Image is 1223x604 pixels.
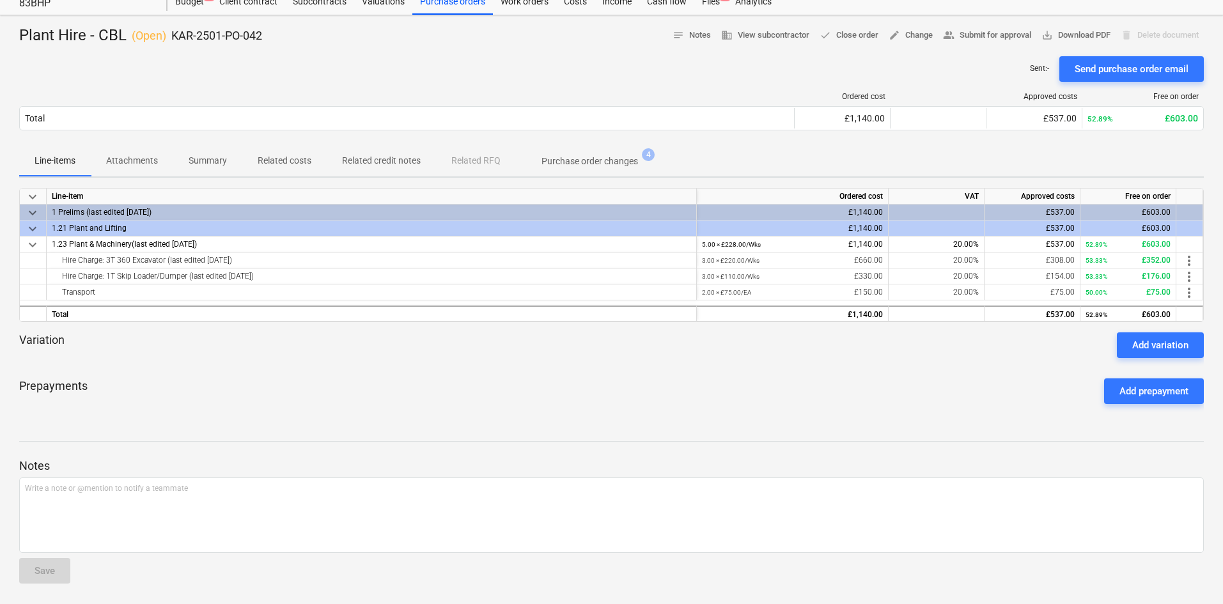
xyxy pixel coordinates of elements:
[541,155,638,168] p: Purchase order changes
[702,268,883,284] div: £330.00
[673,28,711,43] span: Notes
[943,29,954,41] span: people_alt
[1087,113,1198,123] div: £603.00
[1132,337,1188,353] div: Add variation
[820,29,831,41] span: done
[992,113,1077,123] div: £537.00
[47,306,697,321] div: Total
[990,252,1075,268] div: £308.00
[702,221,883,236] div: £1,140.00
[52,240,132,249] span: 1.23 Plant & Machinery
[1059,56,1204,82] button: Send purchase order email
[1181,285,1197,300] span: more_vert
[702,252,883,268] div: £660.00
[943,28,1031,43] span: Submit for approval
[189,154,227,167] p: Summary
[19,378,88,404] p: Prepayments
[990,221,1075,236] div: £537.00
[1119,383,1188,399] div: Add prepayment
[985,189,1080,205] div: Approved costs
[1181,253,1197,268] span: more_vert
[673,29,684,41] span: notes
[1087,114,1113,123] small: 52.89%
[106,154,158,167] p: Attachments
[889,189,985,205] div: VAT
[702,273,760,280] small: 3.00 × £110.00 / Wks
[52,284,691,300] div: Transport
[1086,273,1107,280] small: 53.33%
[814,26,884,45] button: Close order
[1086,268,1171,284] div: £176.00
[697,189,889,205] div: Ordered cost
[889,28,933,43] span: Change
[1086,311,1107,318] small: 52.89%
[35,154,75,167] p: Line-items
[800,113,885,123] div: £1,140.00
[702,205,883,221] div: £1,140.00
[25,189,40,205] span: keyboard_arrow_down
[702,289,751,296] small: 2.00 × £75.00 / EA
[702,257,760,264] small: 3.00 × £220.00 / Wks
[1080,189,1176,205] div: Free on order
[889,236,985,252] div: 20.00%
[992,92,1077,101] div: Approved costs
[642,148,655,161] span: 4
[52,252,691,268] div: Hire Charge: 3T 360 Excavator (last edited 05 Aug 2025)
[1086,307,1171,323] div: £603.00
[1086,205,1171,221] div: £603.00
[1036,26,1116,45] button: Download PDF
[721,29,733,41] span: business
[1181,269,1197,284] span: more_vert
[47,189,697,205] div: Line-item
[702,236,883,252] div: £1,140.00
[1086,257,1107,264] small: 53.33%
[342,154,421,167] p: Related credit notes
[1030,63,1049,74] p: Sent : -
[1086,252,1171,268] div: £352.00
[1086,289,1107,296] small: 50.00%
[990,236,1075,252] div: £537.00
[47,236,697,252] div: (last edited [DATE])
[19,458,1204,474] p: Notes
[716,26,814,45] button: View subcontractor
[667,26,716,45] button: Notes
[1086,284,1171,300] div: £75.00
[721,28,809,43] span: View subcontractor
[52,205,691,220] div: 1 Prelims (last edited 04 Jun 2025)
[938,26,1036,45] button: Submit for approval
[889,284,985,300] div: 20.00%
[889,29,900,41] span: edit
[25,205,40,221] span: keyboard_arrow_down
[702,241,761,248] small: 5.00 × £228.00 / Wks
[1087,92,1199,101] div: Free on order
[1086,241,1107,248] small: 52.89%
[1117,332,1204,358] button: Add variation
[25,221,40,236] span: keyboard_arrow_down
[702,307,883,323] div: £1,140.00
[1075,61,1188,77] div: Send purchase order email
[19,26,262,46] div: Plant Hire - CBL
[820,28,878,43] span: Close order
[990,307,1075,323] div: £537.00
[889,268,985,284] div: 20.00%
[1086,236,1171,252] div: £603.00
[1086,221,1171,236] div: £603.00
[52,268,691,284] div: Hire Charge: 1T Skip Loader/Dumper (last edited 05 Aug 2025)
[990,284,1075,300] div: £75.00
[1041,28,1110,43] span: Download PDF
[25,237,40,252] span: keyboard_arrow_down
[25,113,45,123] div: Total
[52,221,691,236] div: 1.21 Plant and Lifting
[19,332,65,358] p: Variation
[800,92,885,101] div: Ordered cost
[990,205,1075,221] div: £537.00
[1041,29,1053,41] span: save_alt
[1159,543,1223,604] iframe: Chat Widget
[258,154,311,167] p: Related costs
[702,284,883,300] div: £150.00
[1104,378,1204,404] button: Add prepayment
[171,28,262,43] p: KAR-2501-PO-042
[889,252,985,268] div: 20.00%
[990,268,1075,284] div: £154.00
